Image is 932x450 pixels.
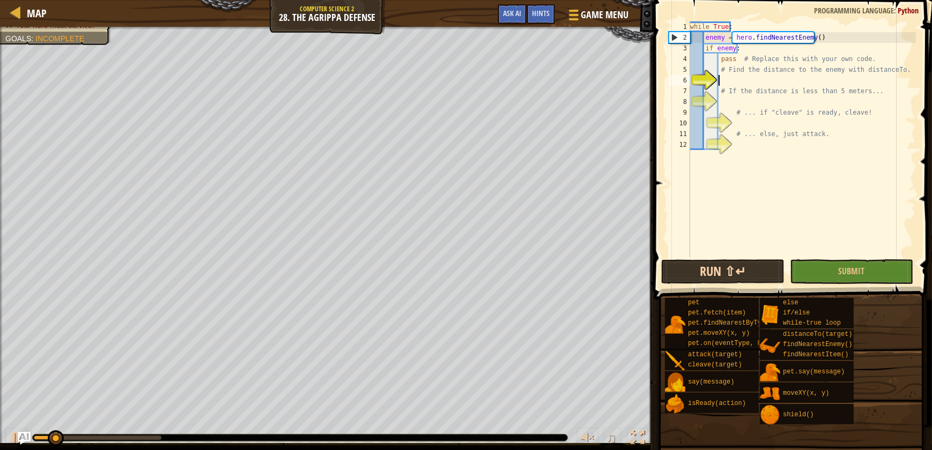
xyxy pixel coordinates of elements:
span: distanceTo(target) [783,331,853,338]
span: Submit [839,265,865,277]
span: pet.on(eventType, handler) [688,340,788,347]
span: attack(target) [688,351,742,358]
img: portrait.png [665,394,685,414]
div: 4 [669,54,690,64]
div: 1 [669,21,690,32]
span: pet.moveXY(x, y) [688,329,750,337]
span: findNearestItem() [783,351,848,358]
button: Toggle fullscreen [627,428,648,450]
span: findNearestEnemy() [783,341,853,348]
span: cleave(target) [688,361,742,369]
span: Goals [5,34,31,43]
button: Ask AI [498,4,527,24]
span: shield() [783,411,814,418]
button: ♫ [604,428,622,450]
span: Map [27,6,47,20]
img: portrait.png [665,314,685,335]
button: Game Menu [560,4,635,29]
span: pet [688,299,700,306]
div: 3 [669,43,690,54]
span: ♫ [606,430,617,446]
button: Run ⇧↵ [661,259,785,284]
div: 6 [669,75,690,86]
span: Programming language [814,5,894,16]
div: 12 [669,139,690,150]
span: isReady(action) [688,400,746,407]
button: Adjust volume [577,428,598,450]
span: pet.fetch(item) [688,309,746,317]
img: portrait.png [665,351,685,371]
span: while-true loop [783,319,841,327]
div: 9 [669,107,690,118]
span: : [31,34,35,43]
span: Game Menu [581,8,628,22]
img: portrait.png [760,336,780,356]
div: 8 [669,96,690,107]
span: else [783,299,798,306]
span: say(message) [688,378,734,386]
div: 10 [669,118,690,129]
span: Ask AI [503,8,521,18]
img: portrait.png [760,304,780,325]
button: Submit [790,259,913,284]
img: portrait.png [665,372,685,393]
img: portrait.png [760,405,780,425]
div: 11 [669,129,690,139]
span: Hints [532,8,550,18]
span: pet.findNearestByType(type) [688,319,792,327]
div: 2 [669,32,690,43]
span: Python [898,5,919,16]
div: 5 [669,64,690,75]
span: moveXY(x, y) [783,389,829,397]
img: portrait.png [760,384,780,404]
img: portrait.png [760,362,780,382]
span: pet.say(message) [783,368,845,376]
span: if/else [783,309,810,317]
button: Ctrl + P: Play [5,428,27,450]
button: Ask AI [18,432,31,445]
span: : [894,5,898,16]
span: Incomplete [35,34,84,43]
a: Map [21,6,47,20]
div: 7 [669,86,690,96]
